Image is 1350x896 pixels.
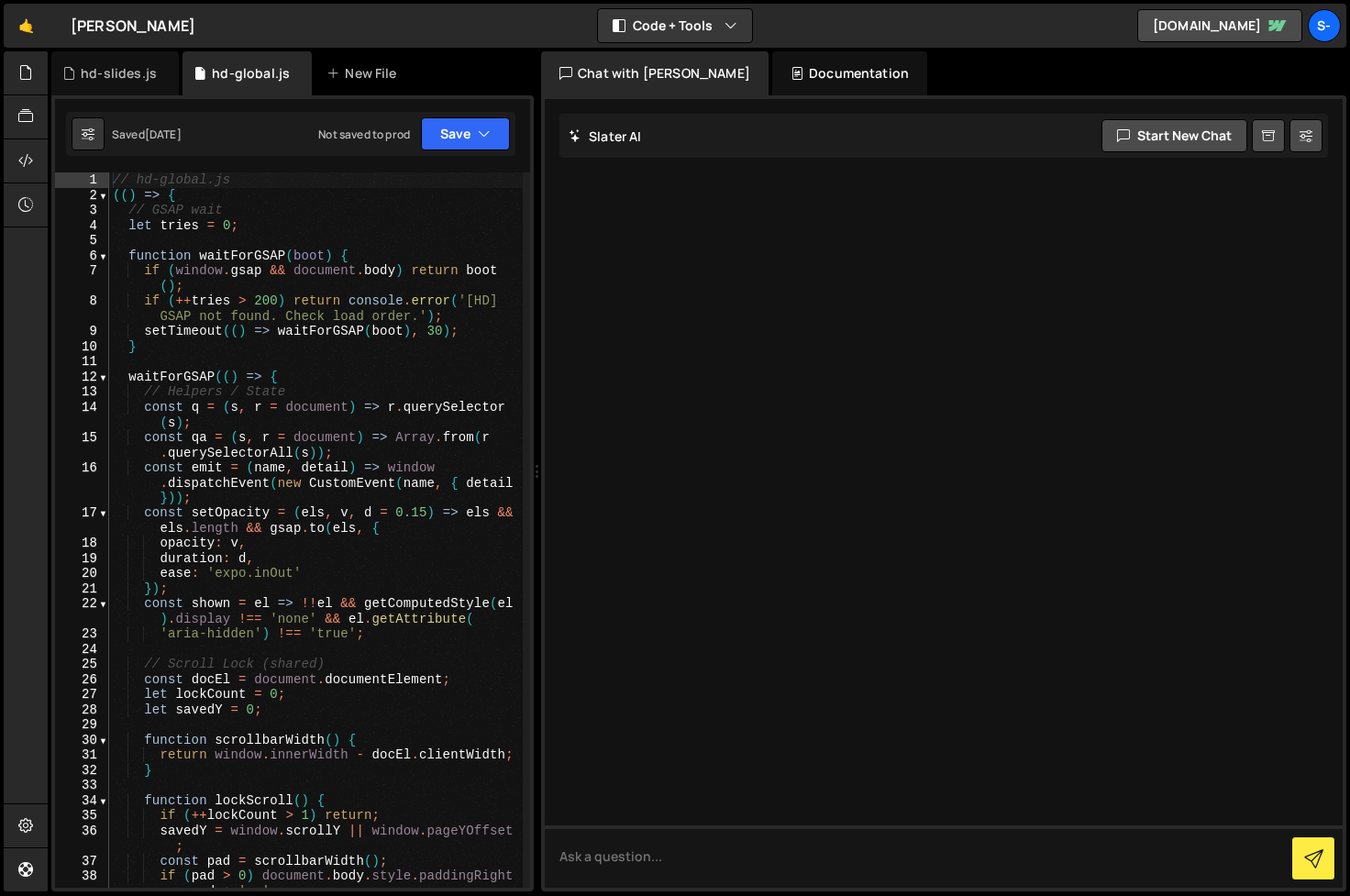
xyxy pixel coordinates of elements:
div: 10 [55,339,109,355]
div: 20 [55,566,109,581]
div: 14 [55,400,109,430]
div: 33 [55,778,109,793]
div: 30 [55,733,109,748]
div: 4 [55,218,109,234]
div: 19 [55,551,109,567]
a: [DOMAIN_NAME] [1137,9,1302,42]
div: Chat with [PERSON_NAME] [541,51,769,95]
div: Not saved to prod [318,127,410,142]
div: 8 [55,293,109,324]
div: 29 [55,717,109,733]
div: 23 [55,626,109,642]
div: Saved [112,127,182,142]
div: 9 [55,324,109,339]
div: 21 [55,581,109,597]
div: Documentation [772,51,927,95]
div: 3 [55,203,109,218]
div: 18 [55,536,109,551]
div: 15 [55,430,109,460]
div: 16 [55,460,109,506]
div: 17 [55,505,109,536]
div: 36 [55,824,109,854]
h2: Slater AI [569,127,642,145]
div: 27 [55,687,109,702]
div: 11 [55,354,109,370]
div: 28 [55,702,109,718]
div: 1 [55,172,109,188]
div: 22 [55,596,109,626]
a: 🤙 [4,4,49,48]
div: New File [326,64,404,83]
div: hd-slides.js [81,64,157,83]
div: 31 [55,747,109,763]
div: [DATE] [145,127,182,142]
button: Start new chat [1101,119,1247,152]
button: Save [421,117,510,150]
div: 37 [55,854,109,869]
div: 32 [55,763,109,779]
div: hd-global.js [212,64,290,83]
div: 24 [55,642,109,658]
div: 34 [55,793,109,809]
button: Code + Tools [598,9,752,42]
div: 5 [55,233,109,249]
div: 26 [55,672,109,688]
div: 13 [55,384,109,400]
div: 35 [55,808,109,824]
div: 12 [55,370,109,385]
a: s- [1308,9,1341,42]
div: 25 [55,657,109,672]
div: 7 [55,263,109,293]
div: 2 [55,188,109,204]
div: [PERSON_NAME] [71,15,195,37]
div: 6 [55,249,109,264]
